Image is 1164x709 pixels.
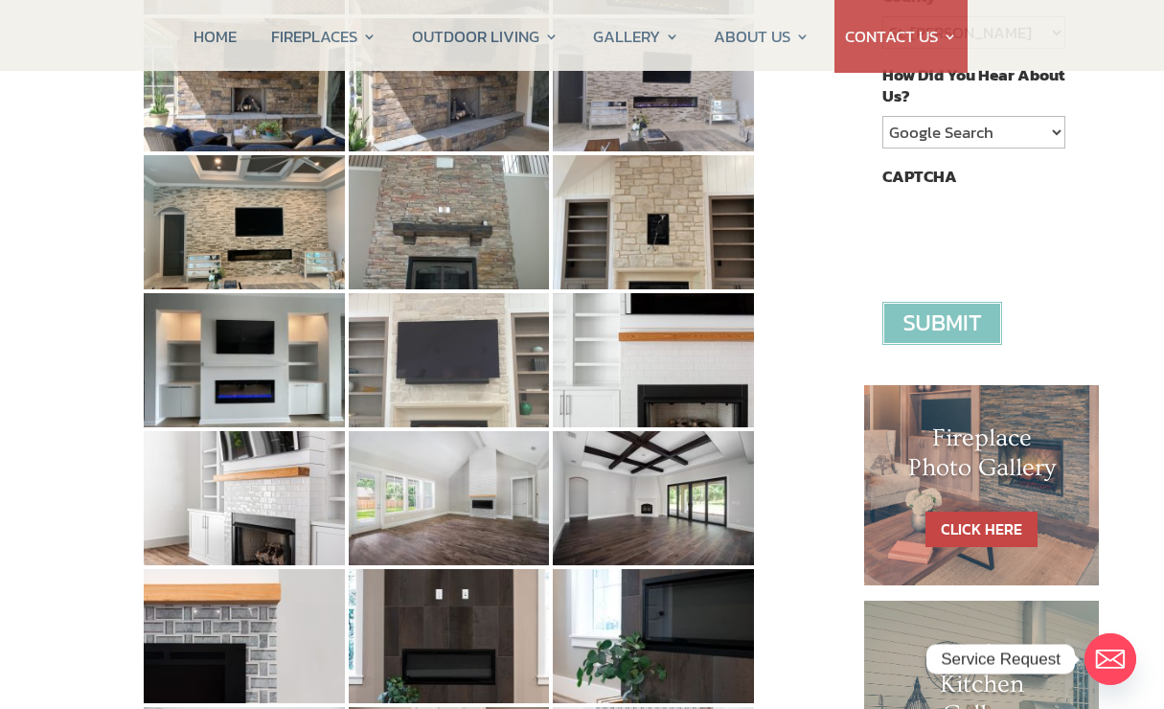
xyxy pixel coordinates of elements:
[144,155,345,289] img: 10
[553,569,754,703] img: 21
[882,64,1064,106] label: How Did You Hear About Us?
[1084,633,1136,685] a: Email
[349,18,550,152] img: 8
[144,431,345,565] img: 16
[902,423,1061,492] h1: Fireplace Photo Gallery
[144,18,345,152] img: 7
[882,166,957,187] label: CAPTCHA
[553,155,754,289] img: 12
[553,431,754,565] img: 18
[349,569,550,703] img: 20
[144,569,345,703] img: 19
[925,512,1038,547] a: CLICK HERE
[553,18,754,152] img: 9
[349,155,550,289] img: 11
[144,293,345,427] img: 13
[553,293,754,427] img: 15
[349,431,550,565] img: 17
[349,293,550,427] img: 14
[882,302,1002,345] input: Submit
